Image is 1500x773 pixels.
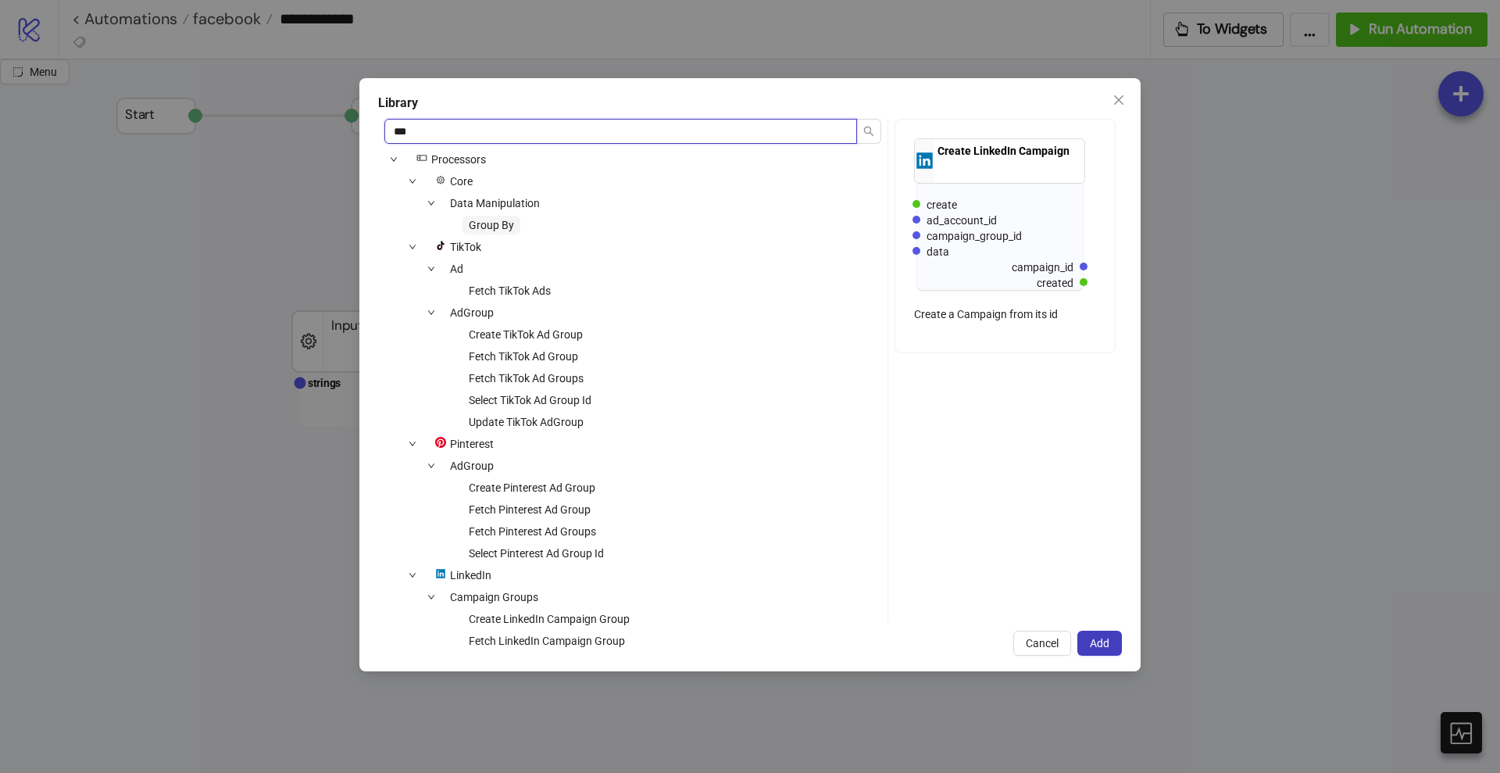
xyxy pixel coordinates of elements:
[406,150,492,169] span: Processors
[425,172,479,191] span: Core
[914,306,1086,323] div: Create a Campaign from its id
[444,303,500,322] span: AdGroup
[469,481,595,494] span: Create Pinterest Ad Group
[1112,94,1125,106] span: close
[450,460,494,472] span: AdGroup
[469,285,551,297] span: Fetch TikTok Ads
[425,566,498,585] span: LinkedIn
[469,613,630,625] span: Create LinkedIn Campaign Group
[450,569,491,582] span: LinkedIn
[469,328,583,341] span: Create TikTok Ad Group
[427,593,435,601] span: down
[462,413,590,431] span: Update TikTok AdGroup
[427,199,435,207] span: down
[462,281,557,300] span: Fetch TikTok Ads
[409,440,416,448] span: down
[444,194,546,213] span: Data Manipulation
[927,243,1081,260] div: data
[927,212,1081,229] div: ad_account_id
[427,309,435,317] span: down
[431,153,486,166] span: Processors
[462,478,602,497] span: Create Pinterest Ad Group
[462,610,636,628] span: Create LinkedIn Campaign Group
[469,525,596,538] span: Fetch Pinterest Ad Groups
[1012,259,1073,276] div: campaign_id
[1037,274,1073,292] div: created
[409,571,416,579] span: down
[469,635,625,647] span: Fetch LinkedIn Campaign Group
[425,238,487,256] span: TikTok
[469,372,584,385] span: Fetch TikTok Ad Groups
[1090,637,1109,650] span: Add
[450,175,473,188] span: Core
[1013,631,1071,656] button: Cancel
[462,347,584,366] span: Fetch TikTok Ad Group
[469,416,584,428] span: Update TikTok AdGroup
[462,391,598,410] span: Select TikTok Ad Group Id
[444,456,500,475] span: AdGroup
[863,126,874,137] span: search
[450,438,494,450] span: Pinterest
[462,216,520,234] span: Group By
[462,369,590,388] span: Fetch TikTok Ad Groups
[409,177,416,185] span: down
[378,94,1122,113] div: Library
[469,547,604,560] span: Select Pinterest Ad Group Id
[425,435,500,453] span: Pinterest
[1077,631,1122,656] button: Add
[390,156,398,163] span: down
[927,196,1081,213] div: create
[427,265,435,273] span: down
[462,500,597,519] span: Fetch Pinterest Ad Group
[462,325,589,344] span: Create TikTok Ad Group
[462,522,602,541] span: Fetch Pinterest Ad Groups
[409,243,416,251] span: down
[450,306,494,319] span: AdGroup
[444,588,545,607] span: Campaign Groups
[450,241,481,253] span: TikTok
[469,503,591,516] span: Fetch Pinterest Ad Group
[934,139,1073,172] div: Create LinkedIn Campaign
[1106,88,1131,113] button: Close
[462,632,631,650] span: Fetch LinkedIn Campaign Group
[927,227,1081,245] div: campaign_group_id
[1026,637,1059,650] span: Cancel
[469,219,514,231] span: Group By
[444,259,470,278] span: Ad
[469,394,591,406] span: Select TikTok Ad Group Id
[469,350,578,363] span: Fetch TikTok Ad Group
[462,544,610,563] span: Select Pinterest Ad Group Id
[450,197,540,209] span: Data Manipulation
[450,591,538,603] span: Campaign Groups
[450,263,463,275] span: Ad
[427,462,435,470] span: down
